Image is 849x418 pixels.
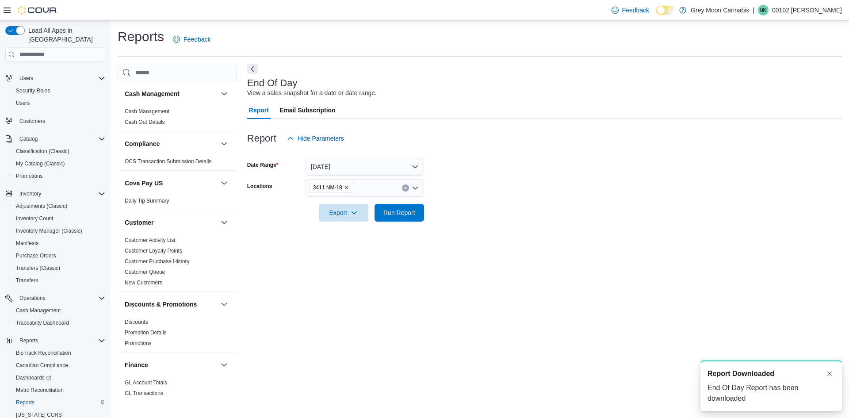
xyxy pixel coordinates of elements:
[12,158,69,169] a: My Catalog (Classic)
[16,399,34,406] span: Reports
[622,6,649,15] span: Feedback
[16,293,105,303] span: Operations
[16,319,69,326] span: Traceabilty Dashboard
[219,178,229,188] button: Cova Pay US
[9,212,109,225] button: Inventory Count
[9,157,109,170] button: My Catalog (Classic)
[125,89,217,98] button: Cash Management
[19,75,33,82] span: Users
[12,238,42,249] a: Manifests
[16,265,60,272] span: Transfers (Classic)
[16,134,105,144] span: Catalog
[12,85,105,96] span: Security Roles
[9,145,109,157] button: Classification (Classic)
[125,179,217,188] button: Cova Pay US
[12,348,105,358] span: BioTrack Reconciliation
[16,160,65,167] span: My Catalog (Classic)
[319,204,368,222] button: Export
[16,115,105,127] span: Customers
[125,390,163,396] a: GL Transactions
[283,130,348,147] button: Hide Parameters
[608,1,653,19] a: Feedback
[125,360,217,369] button: Finance
[18,6,57,15] img: Cova
[12,397,105,408] span: Reports
[9,317,109,329] button: Traceabilty Dashboard
[12,85,54,96] a: Security Roles
[691,5,749,15] p: Grey Moon Cannabis
[125,319,148,325] a: Discounts
[760,5,767,15] span: 0K
[12,213,57,224] a: Inventory Count
[12,263,64,273] a: Transfers (Classic)
[12,158,105,169] span: My Catalog (Classic)
[16,100,30,107] span: Users
[12,360,105,371] span: Canadian Compliance
[12,171,105,181] span: Promotions
[16,252,56,259] span: Purchase Orders
[16,134,41,144] button: Catalog
[16,277,38,284] span: Transfers
[324,204,363,222] span: Export
[9,170,109,182] button: Promotions
[125,269,165,275] a: Customer Queue
[12,397,38,408] a: Reports
[9,347,109,359] button: BioTrack Reconciliation
[9,84,109,97] button: Security Roles
[118,28,164,46] h1: Reports
[344,185,349,190] button: Remove 3411 NM-18 from selection in this group
[9,274,109,287] button: Transfers
[125,280,162,286] a: New Customers
[753,5,754,15] p: |
[9,262,109,274] button: Transfers (Classic)
[12,372,55,383] a: Dashboards
[9,249,109,262] button: Purchase Orders
[12,385,67,395] a: Metrc Reconciliation
[16,335,105,346] span: Reports
[16,387,64,394] span: Metrc Reconciliation
[125,258,190,265] a: Customer Purchase History
[656,6,675,15] input: Dark Mode
[16,188,45,199] button: Inventory
[12,305,105,316] span: Cash Management
[125,258,190,265] span: Customer Purchase History
[184,35,210,44] span: Feedback
[12,348,75,358] a: BioTrack Reconciliation
[12,372,105,383] span: Dashboards
[125,379,167,386] span: GL Account Totals
[125,198,169,204] a: Daily Tip Summary
[375,204,424,222] button: Run Report
[125,89,180,98] h3: Cash Management
[125,300,197,309] h3: Discounts & Promotions
[118,156,237,170] div: Compliance
[125,248,182,254] a: Customer Loyalty Points
[16,227,82,234] span: Inventory Manager (Classic)
[16,188,105,199] span: Inventory
[125,119,165,126] span: Cash Out Details
[118,377,237,402] div: Finance
[12,146,73,157] a: Classification (Classic)
[12,213,105,224] span: Inventory Count
[125,197,169,204] span: Daily Tip Summary
[298,134,344,143] span: Hide Parameters
[125,330,167,336] a: Promotion Details
[12,201,71,211] a: Adjustments (Classic)
[9,225,109,237] button: Inventory Manager (Classic)
[16,148,69,155] span: Classification (Classic)
[247,133,276,144] h3: Report
[125,108,169,115] a: Cash Management
[707,368,774,379] span: Report Downloaded
[249,101,269,119] span: Report
[2,133,109,145] button: Catalog
[125,340,152,346] a: Promotions
[125,119,165,125] a: Cash Out Details
[16,87,50,94] span: Security Roles
[12,305,64,316] a: Cash Management
[125,158,212,165] a: OCS Transaction Submission Details
[2,334,109,347] button: Reports
[125,318,148,326] span: Discounts
[219,217,229,228] button: Customer
[12,201,105,211] span: Adjustments (Classic)
[125,237,176,244] span: Customer Activity List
